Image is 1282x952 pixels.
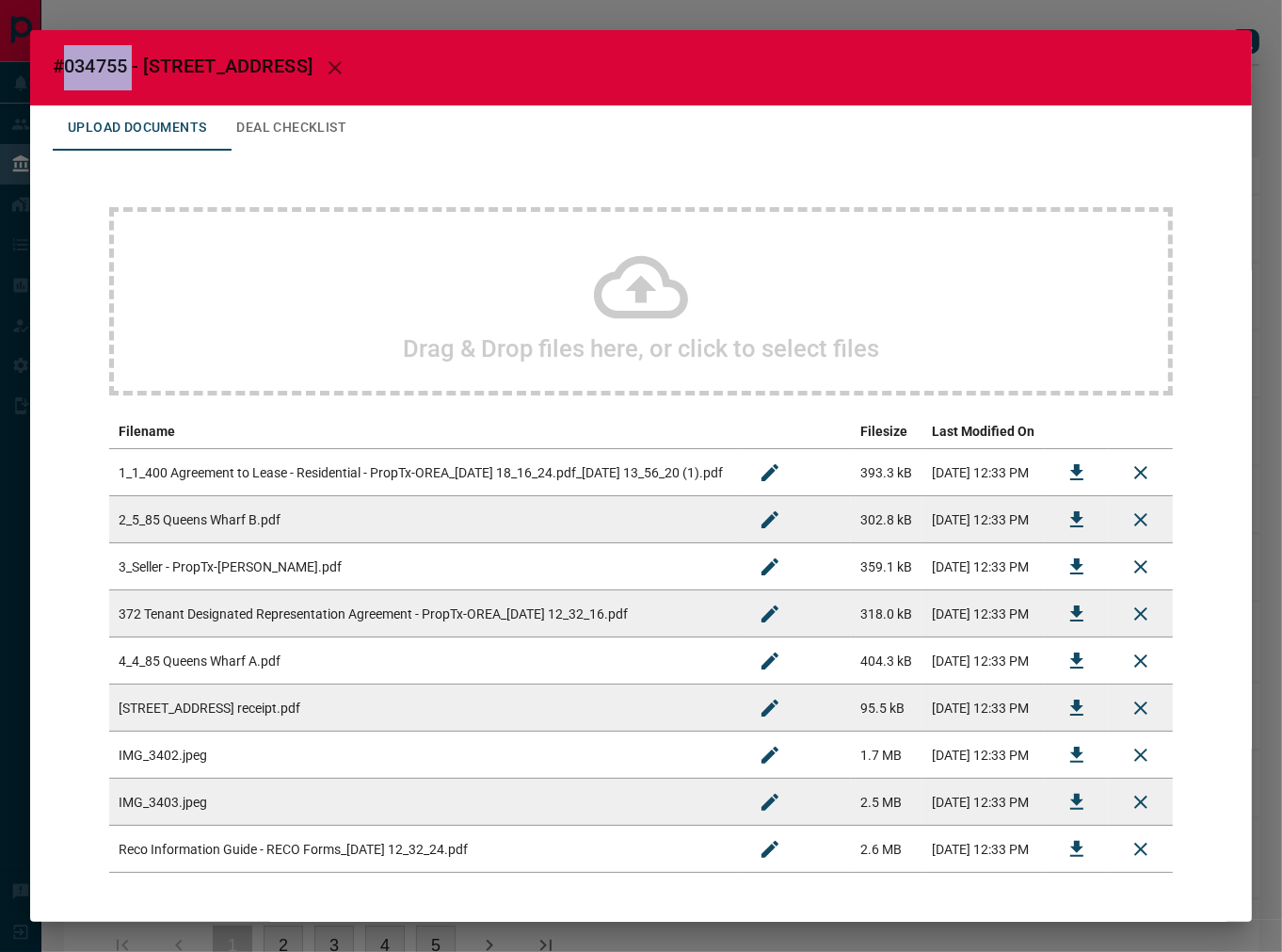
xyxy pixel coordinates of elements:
button: Rename [747,544,793,589]
button: Remove File [1118,733,1163,778]
th: download action column [1045,414,1109,449]
td: 372 Tenant Designated Representation Agreement - PropTx-OREA_[DATE] 12_32_16.pdf [109,590,738,637]
td: [DATE] 12:33 PM [922,590,1045,637]
h2: Drag & Drop files here, or click to select files [403,334,879,363]
td: [DATE] 12:33 PM [922,779,1045,826]
td: 2_5_85 Queens Wharf B.pdf [109,496,738,543]
button: Remove File [1118,780,1163,825]
td: 3_Seller - PropTx-[PERSON_NAME].pdf [109,543,738,590]
td: [DATE] 12:33 PM [922,637,1045,685]
td: 1_1_400 Agreement to Lease - Residential - PropTx-OREA_[DATE] 18_16_24.pdf_[DATE] 13_56_20 (1).pdf [109,449,738,496]
td: IMG_3402.jpeg [109,732,738,779]
td: 1.7 MB [851,732,922,779]
button: Download [1054,497,1099,542]
td: [DATE] 12:33 PM [922,685,1045,732]
td: 2.6 MB [851,826,922,873]
button: Remove File [1118,591,1163,637]
td: 318.0 kB [851,590,922,637]
td: 393.3 kB [851,449,922,496]
td: [DATE] 12:33 PM [922,826,1045,873]
button: Download [1054,638,1099,684]
button: Rename [747,450,793,495]
td: Reco Information Guide - RECO Forms_[DATE] 12_32_24.pdf [109,826,738,873]
th: Last Modified On [922,414,1045,449]
td: 302.8 kB [851,496,922,543]
button: Rename [747,638,793,684]
button: Remove File [1118,827,1163,872]
button: Rename [747,591,793,637]
button: Rename [747,733,793,778]
td: IMG_3403.jpeg [109,779,738,826]
button: Download [1054,450,1099,495]
td: 404.3 kB [851,637,922,685]
button: Download [1054,780,1099,825]
button: Deal Checklist [221,105,361,151]
button: Download [1054,733,1099,778]
td: [DATE] 12:33 PM [922,732,1045,779]
td: 4_4_85 Queens Wharf A.pdf [109,637,738,685]
div: Drag & Drop files here, or click to select files [109,207,1173,395]
th: Filename [109,414,738,449]
button: Rename [747,827,793,872]
button: Rename [747,497,793,542]
span: #034755 - [STREET_ADDRESS] [53,55,312,77]
button: Remove File [1118,450,1163,495]
button: Upload Documents [53,105,221,151]
button: Download [1054,544,1099,589]
td: 2.5 MB [851,779,922,826]
button: Remove File [1118,686,1163,731]
th: Filesize [851,414,922,449]
td: 359.1 kB [851,543,922,590]
button: Remove File [1118,544,1163,589]
button: Download [1054,591,1099,637]
td: [DATE] 12:33 PM [922,496,1045,543]
button: Rename [747,686,793,731]
button: Remove File [1118,638,1163,684]
button: Remove File [1118,497,1163,542]
td: [STREET_ADDRESS] receipt.pdf [109,685,738,732]
button: Download [1054,686,1099,731]
button: Download [1054,827,1099,872]
td: 95.5 kB [851,685,922,732]
th: delete file action column [1109,414,1173,449]
td: [DATE] 12:33 PM [922,543,1045,590]
th: edit column [738,414,851,449]
button: Rename [747,780,793,825]
td: [DATE] 12:33 PM [922,449,1045,496]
